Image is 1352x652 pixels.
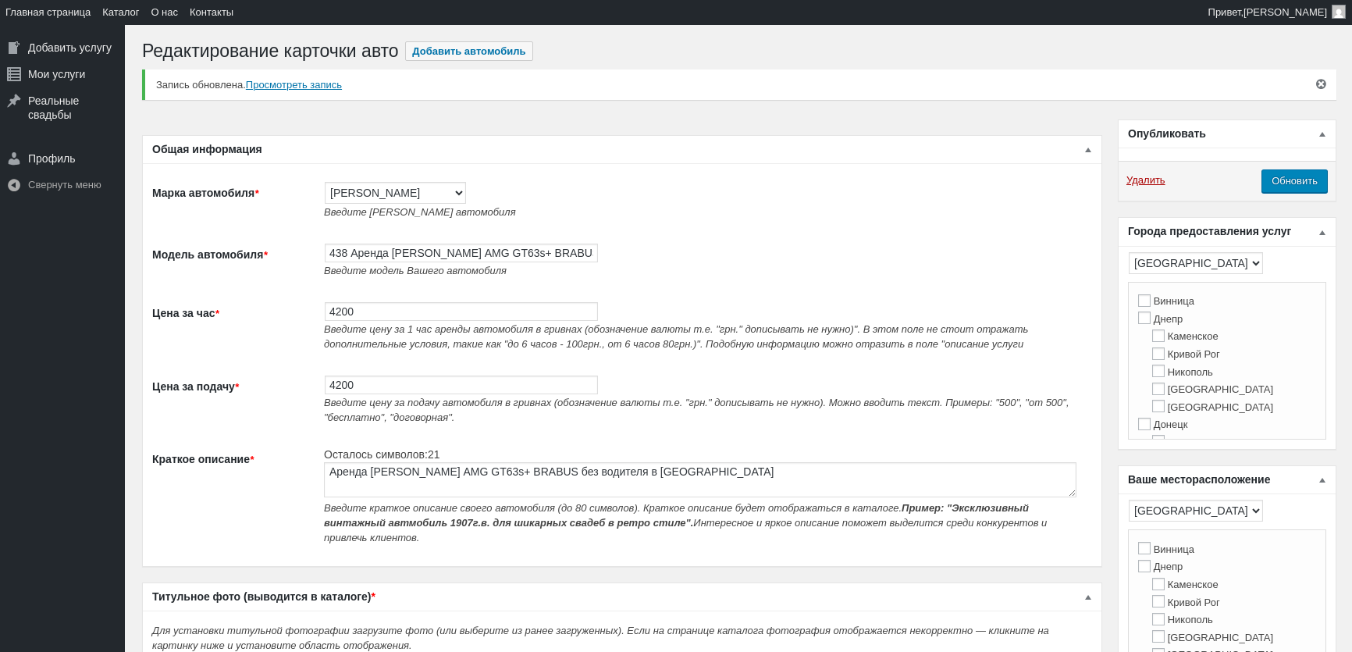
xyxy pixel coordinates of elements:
[1152,383,1165,395] input: [GEOGRAPHIC_DATA]
[1138,561,1183,572] label: Днепр
[1138,313,1183,325] label: Днепр
[152,187,258,199] label: Марка автомобиля
[246,79,342,92] a: Просмотреть запись
[1138,418,1151,430] input: Донецк
[152,143,262,155] span: Общая информация
[142,33,399,66] h1: Редактирование карточки авто
[1152,330,1219,342] label: Каменское
[324,502,1047,543] span: Введите краткое описание своего автомобиля (до 80 символов). Краткое описание будет отображаться ...
[1243,6,1327,18] span: [PERSON_NAME]
[1126,174,1165,186] a: Удалить
[1152,365,1165,377] input: Никополь
[1138,294,1151,307] input: Винница
[1152,347,1165,360] input: Кривой Рог
[1138,560,1151,572] input: Днепр
[324,448,428,461] span: Осталось символов:
[1152,613,1165,625] input: Никополь
[324,462,1076,497] textarea: Аренда [PERSON_NAME] AMG GT63s+ BRABUS без водителя в [GEOGRAPHIC_DATA]
[324,323,1028,350] span: Введите цену за 1 час аренды автомобиля в гривнах (обозначение валюты т.е. "грн." дописывать не н...
[1128,127,1206,140] span: Опубликовать
[1138,419,1188,430] label: Донецк
[1152,435,1165,447] input: [GEOGRAPHIC_DATA]
[1152,614,1213,625] label: Никополь
[405,41,532,61] a: Добавить автомобиль
[152,453,254,465] label: Краткое описание
[1128,473,1270,486] span: Ваше месторасположение
[1152,366,1213,378] label: Никополь
[152,625,1049,650] span: Для установки титульной фотографии загрузите фото (или выберите из ранее загруженных). Если на ст...
[1152,632,1273,643] label: [GEOGRAPHIC_DATA]
[324,265,507,276] span: Введите модель Вашего автомобиля
[1138,295,1194,307] label: Винница
[1152,579,1219,590] label: Каменское
[1152,578,1165,590] input: Каменское
[1152,383,1273,395] label: [GEOGRAPHIC_DATA]
[428,448,440,461] span: 21
[1152,595,1165,607] input: Кривой Рог
[1138,312,1151,324] input: Днепр
[152,590,375,603] span: Титульное фото (выводится в каталоге)
[152,307,219,319] label: Цена за час
[1261,169,1328,193] input: Обновить
[1152,400,1165,412] input: [GEOGRAPHIC_DATA]
[324,397,1069,423] span: Введите цену за подачу автомобиля в гривнах (обозначение валюты т.е. "грн." дописывать не нужно)....
[1152,330,1165,342] input: Каменское
[1138,543,1194,555] label: Винница
[1152,401,1273,413] label: [GEOGRAPHIC_DATA]
[152,380,239,393] label: Цена за подачу
[155,76,1307,94] p: Запись обновлена.
[1138,542,1151,554] input: Винница
[1152,348,1220,360] label: Кривой Рог
[152,248,267,261] label: Модель автомобиля
[324,206,516,218] span: Введите [PERSON_NAME] автомобиля
[1152,436,1273,448] label: [GEOGRAPHIC_DATA]
[1128,225,1291,237] span: Города предоставления услуг
[1152,630,1165,643] input: [GEOGRAPHIC_DATA]
[1152,597,1220,608] label: Кривой Рог
[324,502,1029,529] b: Пример: "Эксклюзивный винтажный автмобиль 1907г.в. для шикарных свадеб в ретро стиле".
